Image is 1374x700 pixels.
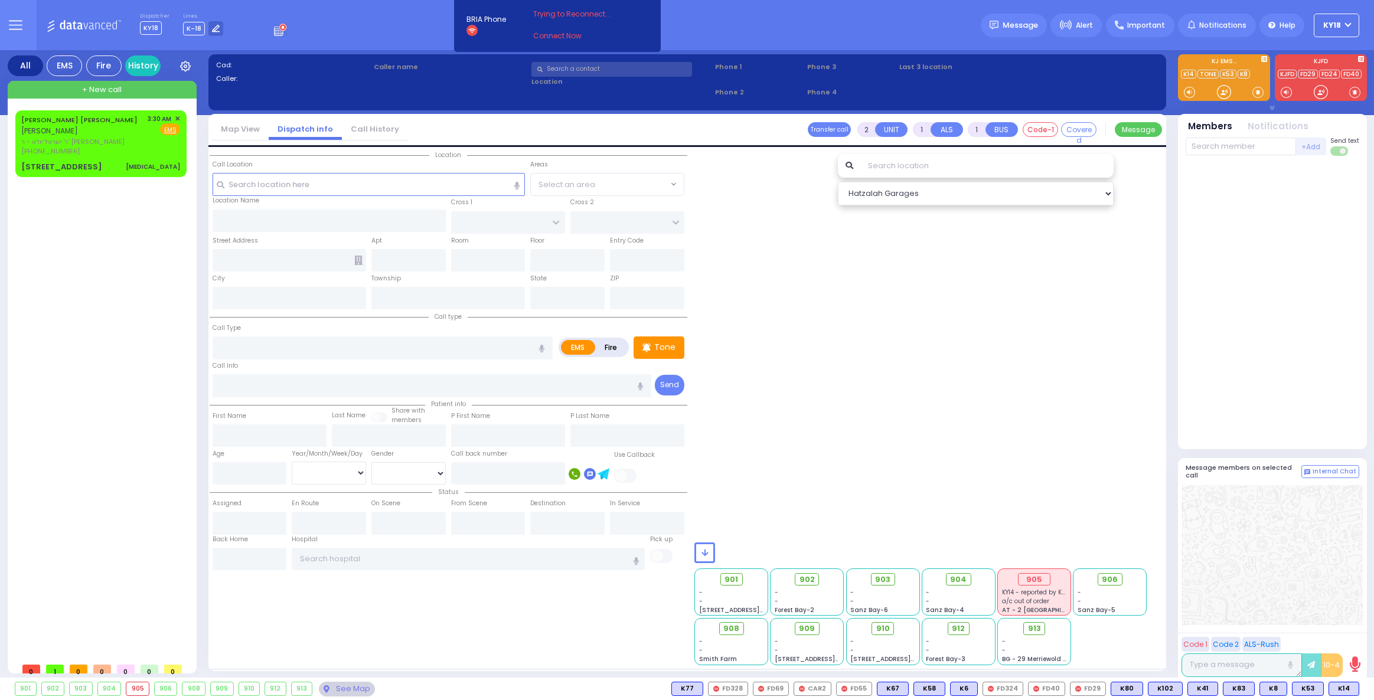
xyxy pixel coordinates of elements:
[21,146,80,156] span: [PHONE_NUMBER]
[1329,682,1359,696] div: BLS
[1033,686,1039,692] img: red-radio-icon.svg
[850,606,888,614] span: Sanz Bay-6
[213,196,259,205] label: Location Name
[1248,120,1308,133] button: Notifications
[466,14,506,25] span: BRIA Phone
[429,151,467,159] span: Location
[332,411,365,420] label: Last Name
[216,74,370,84] label: Caller:
[799,686,805,692] img: red-radio-icon.svg
[21,115,138,125] a: [PERSON_NAME] [PERSON_NAME]
[82,84,122,96] span: + New call
[1061,122,1096,137] button: Covered
[1186,464,1301,479] h5: Message members on selected call
[213,499,241,508] label: Assigned
[850,637,854,646] span: -
[699,597,703,606] span: -
[931,122,963,137] button: ALS
[531,77,712,87] label: Location
[213,160,253,169] label: Call Location
[808,122,851,137] button: Transfer call
[1003,19,1038,31] span: Message
[775,637,778,646] span: -
[21,126,78,136] span: [PERSON_NAME]
[265,682,286,695] div: 912
[1076,20,1093,31] span: Alert
[699,655,737,663] span: Smith Farm
[140,21,162,35] span: KY18
[239,682,260,695] div: 910
[70,682,92,695] div: 903
[985,122,1018,137] button: BUS
[1078,597,1081,606] span: -
[530,274,547,283] label: State
[1002,637,1006,646] span: -
[671,682,703,696] div: K77
[1223,682,1255,696] div: K83
[213,274,225,283] label: City
[530,160,548,169] label: Areas
[877,682,909,696] div: BLS
[713,686,719,692] img: red-radio-icon.svg
[724,574,738,585] span: 901
[1028,682,1065,696] div: FD40
[1148,682,1183,696] div: K102
[1002,597,1049,606] span: a/c out of order
[1197,70,1219,78] a: TONE
[860,154,1114,178] input: Search location
[21,137,143,147] span: ר' ישראל יודא - ר' [PERSON_NAME]
[1298,70,1318,78] a: FD29
[533,31,626,41] a: Connect Now
[371,236,382,246] label: Apt
[807,87,895,97] span: Phone 4
[1187,682,1218,696] div: K41
[775,655,886,663] span: [STREET_ADDRESS][PERSON_NAME]
[15,682,36,695] div: 901
[374,62,527,72] label: Caller name
[42,682,64,695] div: 902
[182,682,205,695] div: 908
[1002,606,1089,614] span: AT - 2 [GEOGRAPHIC_DATA]
[451,411,490,421] label: P First Name
[22,665,40,673] span: 0
[1186,138,1296,155] input: Search member
[213,236,258,246] label: Street Address
[1127,20,1165,31] span: Important
[877,682,909,696] div: K67
[753,682,789,696] div: FD69
[451,236,469,246] label: Room
[70,665,87,673] span: 0
[451,449,507,459] label: Call back number
[775,597,778,606] span: -
[164,126,177,135] u: EMS
[1330,136,1359,145] span: Send text
[1319,70,1340,78] a: FD24
[292,548,644,570] input: Search hospital
[1304,469,1310,475] img: comment-alt.png
[650,535,673,544] label: Pick up
[1188,120,1232,133] button: Members
[950,682,978,696] div: BLS
[213,173,526,195] input: Search location here
[533,9,626,19] span: Trying to Reconnect...
[1023,122,1058,137] button: Code-1
[699,588,703,597] span: -
[425,400,472,408] span: Patient info
[183,22,205,35] span: K-18
[1078,588,1081,597] span: -
[21,161,102,173] div: [STREET_ADDRESS]
[1242,637,1281,652] button: ALS-Rush
[715,62,803,72] span: Phone 1
[952,623,965,634] span: 912
[183,13,224,20] label: Lines
[213,535,248,544] label: Back Home
[1002,655,1068,663] span: BG - 29 Merriewold S.
[1313,467,1356,476] span: Internal Chat
[1223,682,1255,696] div: BLS
[799,574,815,585] span: 902
[354,256,363,265] span: Other building occupants
[723,623,739,634] span: 908
[1078,606,1115,614] span: Sanz Bay-5
[391,416,422,424] span: members
[807,62,895,72] span: Phone 3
